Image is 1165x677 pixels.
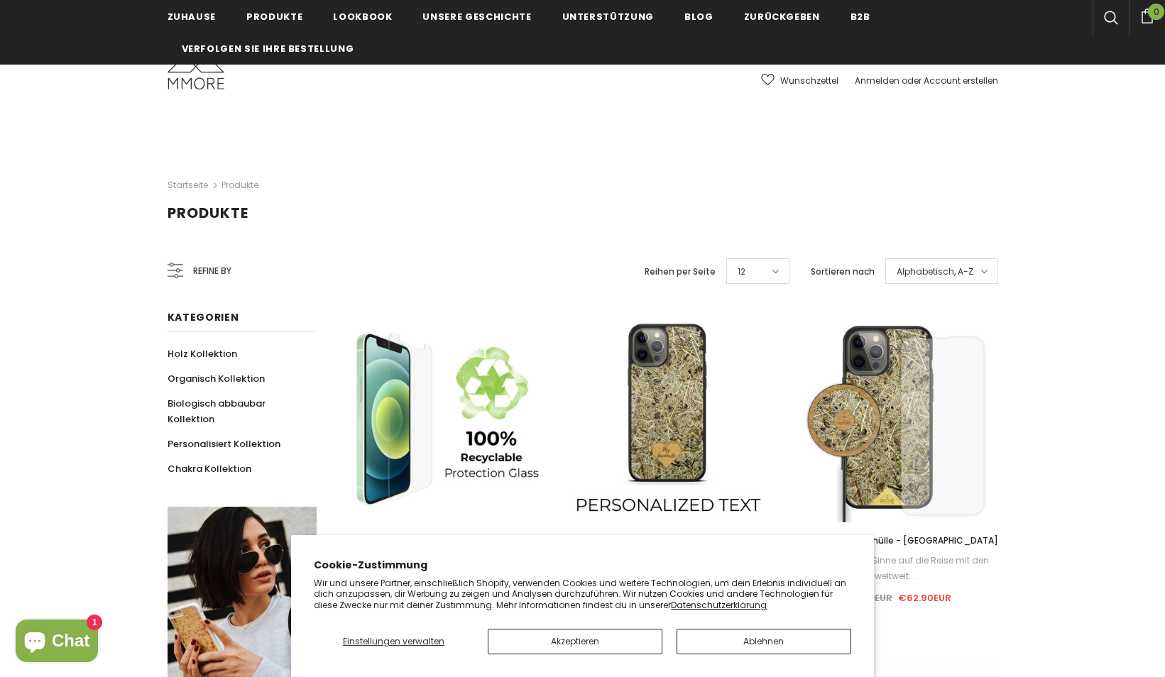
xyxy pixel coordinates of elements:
a: Holz Kollektion [168,341,237,366]
label: Sortieren nach [811,265,875,279]
a: Produkte [221,179,258,191]
span: Lookbook [333,10,392,23]
span: Alpenheu – Personalisierte Handyhülle – Personalisiertes Geschenk [579,534,762,562]
a: Startseite [168,177,208,194]
span: Personalisiert Kollektion [168,437,280,451]
span: €62.90EUR [898,591,951,605]
a: Biologisch abbaubar Kollektion [168,391,301,431]
span: Unsere Geschichte [422,10,531,23]
span: Organische Handyhülle - [GEOGRAPHIC_DATA] [792,534,998,546]
img: MMORE Cases [168,50,224,89]
button: Ablehnen [677,629,851,654]
span: Holz Kollektion [168,347,237,360]
span: oder [902,75,921,87]
h2: Cookie-Zustimmung [314,558,851,573]
span: Organisch Kollektion [168,372,265,385]
a: Anmelden [855,75,899,87]
a: Wunschzettel [761,68,838,93]
span: Einstellungen verwalten [343,635,444,647]
a: Personalisiert Kollektion [168,431,280,456]
inbox-online-store-chat: Onlineshop-Chat von Shopify [11,620,102,666]
span: Verfolgen Sie Ihre Bestellung [182,42,354,55]
p: Wir und unsere Partner, einschließlich Shopify, verwenden Cookies und weitere Technologien, um de... [314,578,851,611]
span: 12 [738,265,745,279]
a: Alpenheu – Personalisierte Handyhülle – Personalisiertes Geschenk [565,533,771,549]
a: 0 [1129,6,1165,23]
span: Refine by [193,263,231,279]
span: Zurückgeben [744,10,820,23]
a: Account erstellen [924,75,998,87]
button: Akzeptieren [488,629,662,654]
span: Wunschzettel [780,74,838,88]
span: Produkte [246,10,302,23]
span: Alphabetisch, A-Z [897,265,973,279]
span: Produkte [168,203,248,223]
a: Organische Handyhülle - [GEOGRAPHIC_DATA] [792,533,998,549]
a: Chakra Kollektion [168,456,251,481]
a: Verfolgen Sie Ihre Bestellung [182,32,354,64]
span: Chakra Kollektion [168,462,251,475]
span: Unterstützung [562,10,654,23]
button: Einstellungen verwalten [314,629,474,654]
span: 100% RECYCELBARER 2D/3D Displayschutz aus [GEOGRAPHIC_DATA] [341,534,545,562]
span: €78.64EUR [838,591,892,605]
a: 100% RECYCELBARER 2D/3D Displayschutz aus [GEOGRAPHIC_DATA] [338,533,544,549]
span: 0 [1148,4,1164,20]
span: Blog [684,10,713,23]
div: Nehmen Sie Ihre Sinne auf die Reise mit den weltweit... [792,553,998,584]
span: Biologisch abbaubar Kollektion [168,397,266,426]
span: B2B [850,10,870,23]
span: Kategorien [168,310,239,324]
label: Reihen per Seite [645,265,716,279]
a: Datenschutzerklärung [671,599,767,611]
a: Organisch Kollektion [168,366,265,391]
span: Zuhause [168,10,217,23]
